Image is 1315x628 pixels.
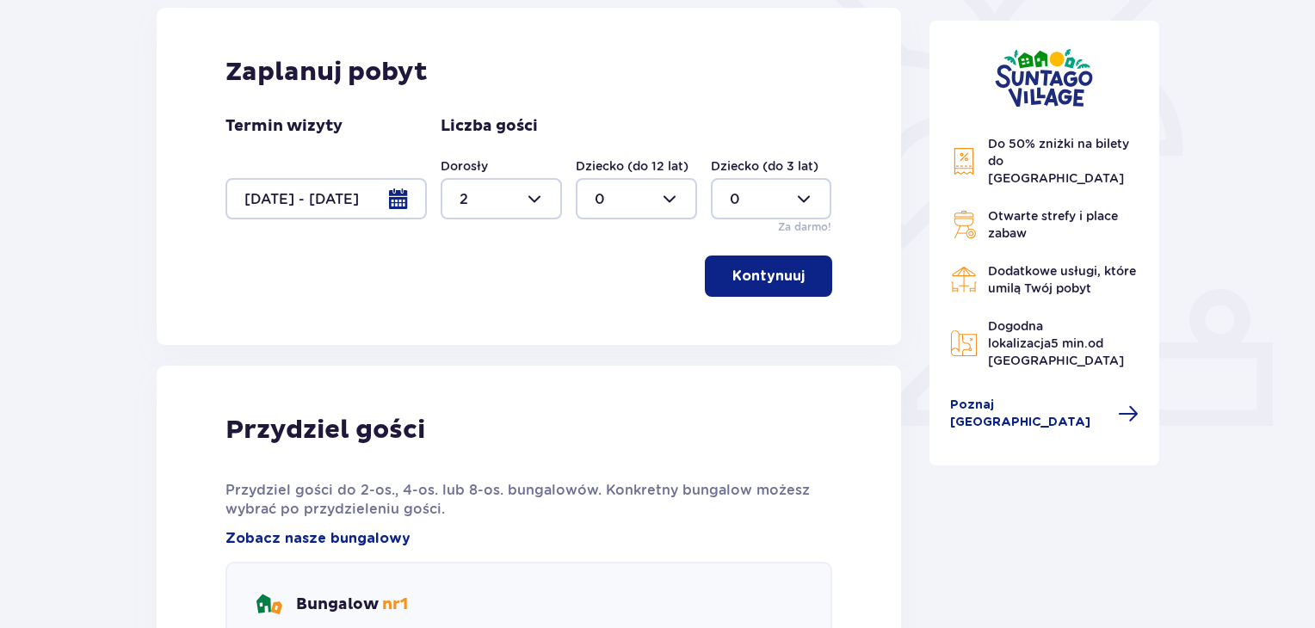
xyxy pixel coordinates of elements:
[225,414,425,446] p: Przydziel gości
[711,157,818,175] label: Dziecko (do 3 lat)
[1051,336,1088,350] span: 5 min.
[988,137,1129,185] span: Do 50% zniżki na bilety do [GEOGRAPHIC_DATA]
[225,56,428,89] p: Zaplanuj pobyt
[225,529,411,548] a: Zobacz nasze bungalowy
[441,116,538,137] p: Liczba gości
[950,147,978,175] img: Discount Icon
[225,116,343,137] p: Termin wizyty
[988,264,1136,295] span: Dodatkowe usługi, które umilą Twój pobyt
[995,48,1093,108] img: Suntago Village
[778,219,831,235] p: Za darmo!
[576,157,688,175] label: Dziecko (do 12 lat)
[950,397,1108,431] span: Poznaj [GEOGRAPHIC_DATA]
[705,256,832,297] button: Kontynuuj
[732,267,805,286] p: Kontynuuj
[950,329,978,357] img: Map Icon
[255,591,282,619] img: bungalows Icon
[296,594,408,615] p: Bungalow
[382,594,408,614] span: nr 1
[950,266,978,293] img: Restaurant Icon
[988,319,1124,367] span: Dogodna lokalizacja od [GEOGRAPHIC_DATA]
[988,209,1118,240] span: Otwarte strefy i place zabaw
[225,481,832,519] p: Przydziel gości do 2-os., 4-os. lub 8-os. bungalowów. Konkretny bungalow możesz wybrać po przydzi...
[950,211,978,238] img: Grill Icon
[950,397,1139,431] a: Poznaj [GEOGRAPHIC_DATA]
[441,157,488,175] label: Dorosły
